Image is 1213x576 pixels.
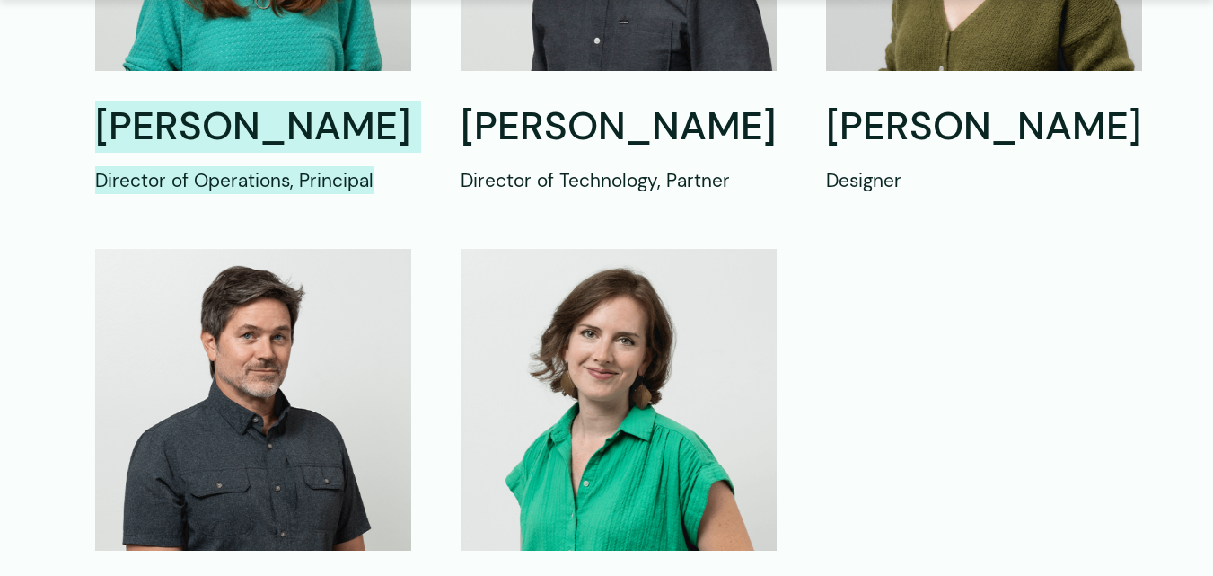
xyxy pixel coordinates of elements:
h2: [PERSON_NAME] [95,102,411,153]
p: Director of Technology, Partner [461,166,777,194]
img: Kris Travis, Senior Creative [461,249,777,551]
h2: [PERSON_NAME] [461,102,777,153]
p: Director of Operations, Principal [95,166,411,194]
img: Kevin Jurgens, Developer, Project Manager [95,249,411,551]
h2: [PERSON_NAME] [826,102,1142,153]
p: Designer [826,166,1142,194]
